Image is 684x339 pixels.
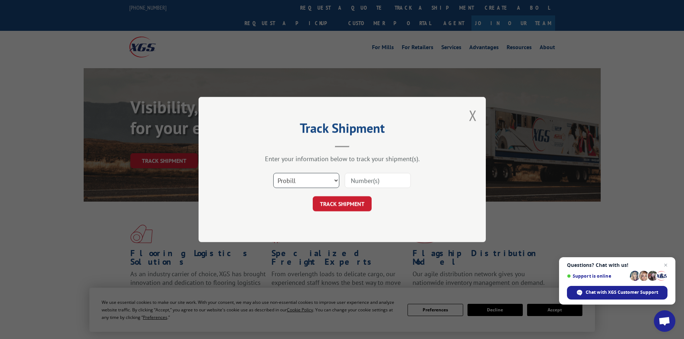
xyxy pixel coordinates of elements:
[661,261,670,269] span: Close chat
[567,286,667,300] div: Chat with XGS Customer Support
[469,106,477,125] button: Close modal
[567,262,667,268] span: Questions? Chat with us!
[234,155,450,163] div: Enter your information below to track your shipment(s).
[567,273,627,279] span: Support is online
[313,196,372,211] button: TRACK SHIPMENT
[345,173,411,188] input: Number(s)
[654,310,675,332] div: Open chat
[586,289,658,296] span: Chat with XGS Customer Support
[234,123,450,137] h2: Track Shipment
